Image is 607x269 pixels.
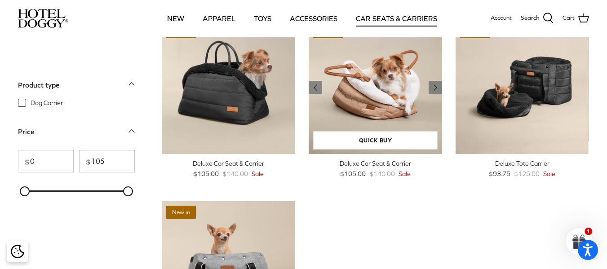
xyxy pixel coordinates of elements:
[162,21,295,154] a: Deluxe Car Seat & Carrier
[193,169,219,179] span: $105.00
[162,159,295,168] div: Deluxe Car Seat & Carrier
[18,79,60,91] div: Product type
[18,124,135,145] a: Price
[252,169,264,179] span: Sale
[80,158,90,165] span: $
[399,169,411,179] span: Sale
[11,245,24,258] img: Cookie policy
[159,3,192,34] a: NEW
[222,169,248,179] span: $140.00
[166,206,196,219] span: New in
[18,150,74,172] input: From
[491,13,512,23] a: Account
[563,13,575,23] span: Cart
[514,169,540,179] span: $125.00
[429,81,442,94] a: Previous
[340,169,366,179] span: $105.00
[133,3,471,34] div: Primary navigation
[521,13,554,24] a: Search
[18,126,35,137] div: Price
[18,9,68,28] img: hoteldoggycom
[456,21,589,154] a: Deluxe Tote Carrier
[543,169,555,179] span: Sale
[456,159,589,179] a: Deluxe Tote Carrier $93.75 $125.00 Sale
[282,3,346,34] a: ACCESSORIES
[31,98,63,107] span: Dog Carrier
[456,159,589,168] div: Deluxe Tote Carrier
[18,78,135,98] a: Product type
[348,3,445,34] a: CAR SEATS & CARRIERS
[309,159,442,179] a: Deluxe Car Seat & Carrier $105.00 $140.00 Sale
[369,169,395,179] span: $140.00
[79,150,135,172] input: To
[195,3,244,34] a: APPAREL
[309,21,442,154] a: Deluxe Car Seat & Carrier
[309,81,322,94] a: Previous
[521,13,539,23] span: Search
[313,131,438,150] a: Quick buy
[563,13,589,24] a: Cart
[7,241,28,262] div: Cookie policy
[9,244,25,260] button: Cookie policy
[246,3,279,34] a: TOYS
[162,159,295,179] a: Deluxe Car Seat & Carrier $105.00 $140.00 Sale
[489,169,510,179] span: $93.75
[309,159,442,168] div: Deluxe Car Seat & Carrier
[18,158,29,165] span: $
[491,14,512,21] span: Account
